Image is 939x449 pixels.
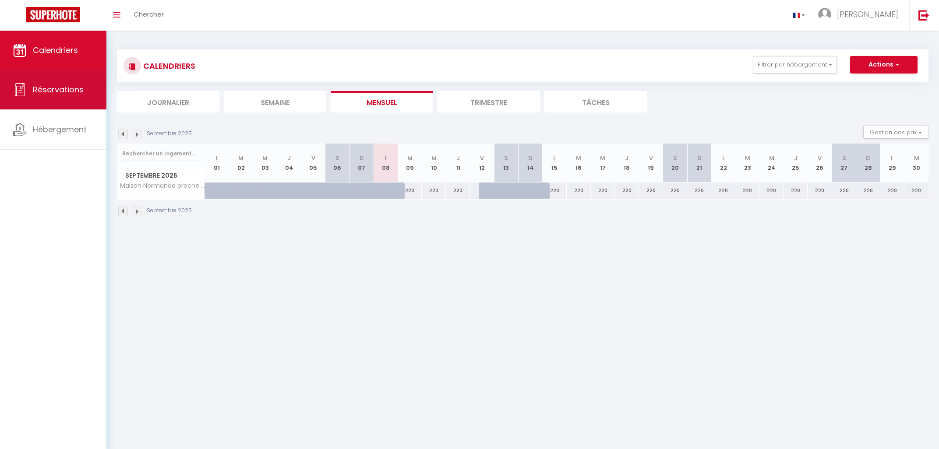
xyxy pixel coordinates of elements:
th: 12 [470,144,494,182]
div: 220 [615,182,639,199]
abbr: M [745,154,750,162]
th: 26 [808,144,832,182]
li: Tâches [544,91,647,112]
abbr: S [842,154,846,162]
abbr: J [625,154,628,162]
th: 10 [422,144,446,182]
span: Calendriers [33,45,78,56]
th: 27 [832,144,856,182]
abbr: J [794,154,798,162]
div: 220 [663,182,687,199]
abbr: L [215,154,218,162]
button: Ouvrir le widget de chat LiveChat [7,4,33,30]
div: 220 [687,182,711,199]
th: 03 [253,144,277,182]
th: 24 [759,144,784,182]
th: 17 [591,144,615,182]
h3: CALENDRIERS [141,56,195,76]
div: 220 [880,182,904,199]
span: [PERSON_NAME] [837,9,898,20]
div: 220 [591,182,615,199]
input: Rechercher un logement... [122,146,200,161]
th: 29 [880,144,904,182]
img: ... [818,8,831,21]
div: 220 [446,182,470,199]
abbr: L [553,154,556,162]
th: 14 [519,144,543,182]
th: 30 [904,144,928,182]
abbr: M [262,154,268,162]
div: 220 [856,182,880,199]
abbr: M [238,154,244,162]
div: 220 [832,182,856,199]
button: Actions [850,56,918,74]
abbr: M [407,154,413,162]
th: 01 [205,144,229,182]
div: 220 [784,182,808,199]
th: 20 [663,144,687,182]
li: Semaine [224,91,326,112]
th: 09 [398,144,422,182]
span: Septembre 2025 [117,169,205,182]
th: 02 [229,144,253,182]
abbr: M [769,154,774,162]
button: Gestion des prix [863,126,928,139]
th: 25 [784,144,808,182]
span: Maison Normande proche mer [119,182,206,189]
abbr: L [385,154,387,162]
div: 220 [808,182,832,199]
th: 07 [349,144,374,182]
div: 220 [759,182,784,199]
abbr: S [504,154,508,162]
th: 08 [374,144,398,182]
th: 16 [567,144,591,182]
div: 220 [711,182,735,199]
abbr: D [866,154,870,162]
li: Trimestre [438,91,540,112]
abbr: L [722,154,725,162]
li: Journalier [117,91,219,112]
abbr: S [673,154,677,162]
th: 11 [446,144,470,182]
abbr: L [891,154,893,162]
img: Super Booking [26,7,80,22]
abbr: J [287,154,291,162]
img: logout [918,10,929,21]
abbr: V [818,154,822,162]
p: Septembre 2025 [147,130,192,138]
abbr: M [576,154,581,162]
div: 220 [422,182,446,199]
abbr: V [311,154,315,162]
p: Septembre 2025 [147,207,192,215]
abbr: M [600,154,605,162]
th: 04 [277,144,301,182]
abbr: D [697,154,702,162]
th: 23 [735,144,759,182]
div: 220 [398,182,422,199]
span: Chercher [134,10,164,19]
th: 13 [494,144,518,182]
abbr: M [431,154,437,162]
div: 220 [567,182,591,199]
th: 22 [711,144,735,182]
th: 19 [639,144,663,182]
abbr: S [335,154,339,162]
abbr: J [456,154,460,162]
div: 220 [543,182,567,199]
span: Réservations [33,84,84,95]
th: 21 [687,144,711,182]
button: Filtrer par hébergement [753,56,837,74]
span: Hébergement [33,124,87,135]
abbr: V [480,154,484,162]
th: 28 [856,144,880,182]
abbr: D [528,154,533,162]
div: 220 [639,182,663,199]
div: 220 [735,182,759,199]
th: 15 [543,144,567,182]
th: 18 [615,144,639,182]
abbr: D [360,154,364,162]
li: Mensuel [331,91,433,112]
div: 220 [904,182,928,199]
th: 05 [301,144,325,182]
abbr: M [914,154,919,162]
